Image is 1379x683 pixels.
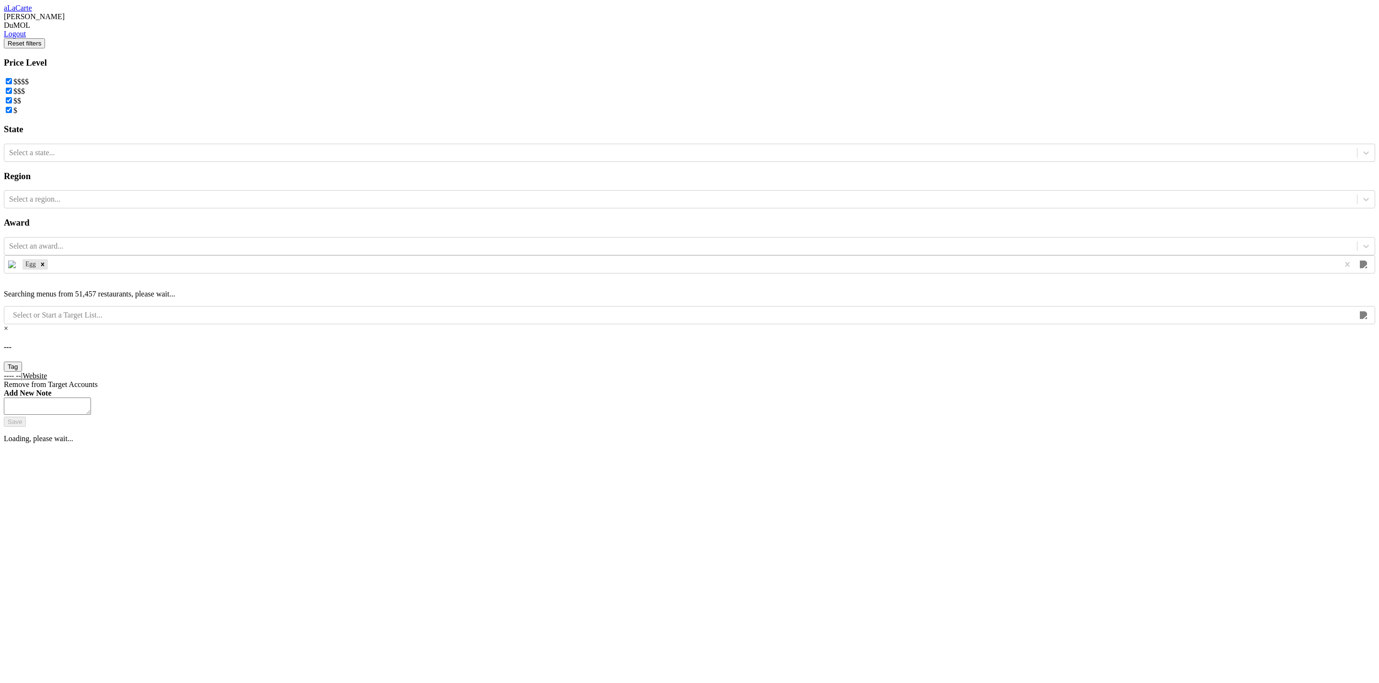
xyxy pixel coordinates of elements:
div: × [4,324,1375,333]
label: $$ [13,97,21,105]
div: Remove Egg [37,259,48,270]
h3: Price Level [4,57,1375,68]
img: arrow_down.svg [1360,311,1367,319]
div: [PERSON_NAME] [4,12,1375,21]
a: Website [23,372,47,380]
button: Tag [4,362,22,372]
div: Remove from Target Accounts [4,380,1375,389]
h3: State [4,124,1375,135]
img: arrow_down.svg [1360,261,1367,268]
a: Logout [4,30,26,38]
label: $ [13,106,17,114]
a: ---- -- [4,372,21,380]
button: Reset filters [4,38,45,48]
h4: --- [4,343,1375,352]
h3: Region [4,171,1375,182]
img: search_icon.svg [8,261,18,268]
span: DuMOL [4,21,30,29]
h3: Award [4,217,1375,228]
button: Save [4,417,26,427]
p: Searching menus from 51,457 restaurants, please wait... [4,290,1375,298]
p: Loading, please wait... [4,434,1375,443]
span: | [21,372,23,380]
b: Add New Note [4,389,52,397]
label: $$$$ [13,78,29,86]
a: aLaCarte [4,4,32,12]
label: $$$ [13,87,25,95]
div: Egg [23,259,37,270]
